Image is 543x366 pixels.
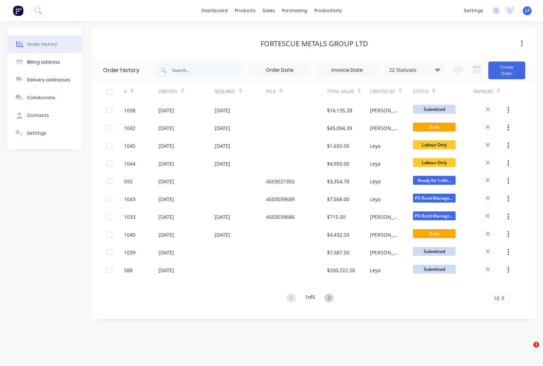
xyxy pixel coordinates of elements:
[413,140,456,149] span: Labour Only
[370,82,413,101] div: Created By
[370,124,399,132] div: [PERSON_NAME]
[215,124,230,132] div: [DATE]
[27,59,60,65] div: Billing address
[370,178,381,185] div: Leya
[260,39,368,48] div: FORTESCUE METALS GROUP LTD
[7,89,82,107] button: Collaborate
[327,231,349,238] div: $4,432.03
[250,65,310,76] input: Order Date
[215,160,230,167] div: [DATE]
[158,178,174,185] div: [DATE]
[7,53,82,71] button: Billing address
[266,82,327,101] div: PO #
[124,107,135,114] div: 1038
[413,82,473,101] div: Status
[370,231,399,238] div: [PERSON_NAME]
[198,5,231,16] a: dashboard
[231,5,259,16] div: products
[327,142,349,150] div: $1,650.00
[327,82,370,101] div: Total Value
[27,130,47,136] div: Settings
[124,88,127,95] div: #
[27,95,55,101] div: Collaborate
[158,249,174,256] div: [DATE]
[327,249,349,256] div: $7,387.50
[158,142,174,150] div: [DATE]
[124,124,135,132] div: 1042
[215,88,235,95] div: Required
[266,195,295,203] div: 4503039689
[311,5,345,16] div: productivity
[370,142,381,150] div: Leya
[13,5,23,16] img: Factory
[460,5,487,16] div: settings
[124,160,135,167] div: 1044
[27,112,49,119] div: Contacts
[370,160,381,167] div: Leya
[370,195,381,203] div: Leya
[158,160,174,167] div: [DATE]
[124,231,135,238] div: 1040
[413,265,456,274] span: Submitted
[327,107,352,114] div: $16,135.28
[215,142,230,150] div: [DATE]
[474,82,508,101] div: Invoiced
[370,107,399,114] div: [PERSON_NAME]
[124,267,133,274] div: 588
[158,107,174,114] div: [DATE]
[413,176,456,185] span: Ready for Colle...
[327,160,349,167] div: $4,950.00
[124,82,158,101] div: #
[327,178,349,185] div: $3,354.78
[327,195,349,203] div: $7,568.00
[413,211,456,220] span: PO Recd-Manager...
[7,124,82,142] button: Settings
[488,61,525,79] button: Create Order
[385,66,445,74] div: 22 Statuses
[172,63,242,77] input: Search...
[124,213,135,221] div: 1033
[124,178,133,185] div: 592
[494,295,499,302] span: 10
[158,82,215,101] div: Created
[158,213,174,221] div: [DATE]
[27,41,57,48] div: Order history
[327,88,354,95] div: Total Value
[259,5,279,16] div: sales
[158,267,174,274] div: [DATE]
[525,7,530,14] span: LP
[413,123,456,131] span: Draft
[215,82,267,101] div: Required
[413,158,456,167] span: Labour Only
[215,231,230,238] div: [DATE]
[370,249,399,256] div: [PERSON_NAME]
[7,71,82,89] button: Delivery addresses
[413,88,429,95] div: Status
[317,65,377,76] input: Invoice Date
[413,194,456,203] span: PO Recd-Manager...
[413,105,456,114] span: Submitted
[279,5,311,16] div: purchasing
[327,124,352,132] div: $45,094.39
[103,66,139,75] div: Order history
[370,267,381,274] div: Leya
[327,267,355,274] div: $200,722.50
[215,107,230,114] div: [DATE]
[305,293,315,303] div: 1 of 6
[158,231,174,238] div: [DATE]
[158,124,174,132] div: [DATE]
[215,213,230,221] div: [DATE]
[158,88,177,95] div: Created
[124,142,135,150] div: 1045
[413,247,456,256] span: Submitted
[370,213,399,221] div: [PERSON_NAME]
[27,77,70,83] div: Delivery addresses
[413,229,456,238] span: Draft
[158,195,174,203] div: [DATE]
[533,342,539,348] span: 1
[124,195,135,203] div: 1043
[266,88,276,95] div: PO #
[474,88,493,95] div: Invoiced
[266,213,295,221] div: 4503039686
[327,213,345,221] div: $715.00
